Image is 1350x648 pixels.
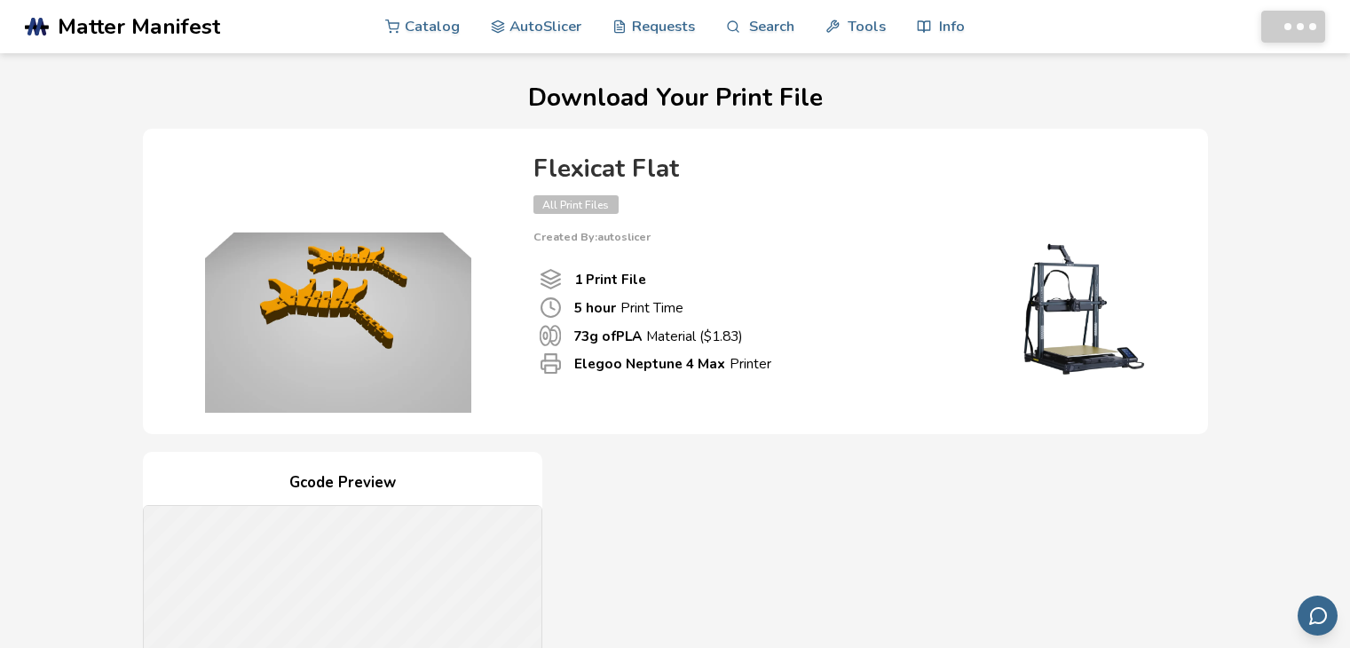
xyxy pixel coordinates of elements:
p: Printer [574,354,771,373]
b: Elegoo Neptune 4 Max [574,354,725,373]
p: Material ($ 1.83 ) [573,327,743,345]
h4: Flexicat Flat [533,155,1172,183]
h4: Gcode Preview [143,470,542,497]
img: Product [161,146,516,413]
b: 73 g of PLA [573,327,642,345]
b: 5 hour [574,298,616,317]
span: Material Used [540,325,561,346]
h1: Download Your Print File [27,84,1322,112]
span: Matter Manifest [58,14,220,39]
span: Number Of Print files [540,268,562,290]
button: Send feedback via email [1298,596,1338,636]
span: Print Time [540,296,562,319]
p: Created By: autoslicer [533,231,1172,243]
img: Printer [995,243,1172,376]
span: Printer [540,352,562,375]
span: All Print Files [533,195,619,214]
b: 1 Print File [574,270,646,288]
p: Print Time [574,298,683,317]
